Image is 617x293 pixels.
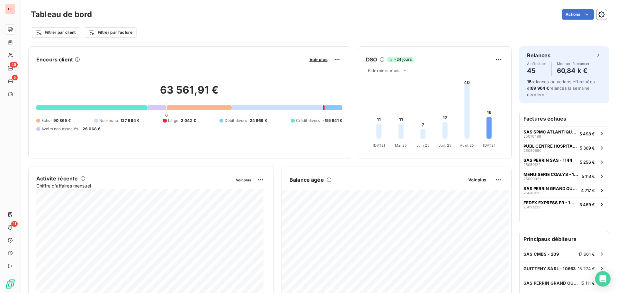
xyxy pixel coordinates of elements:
[523,252,559,257] span: SAS CMBS - 209
[523,129,577,134] span: SAS SPMC ATLANTIQUE - 110561
[121,118,139,124] span: 127 994 €
[523,143,577,149] span: PUBL CENTRE HOSPITALIER [GEOGRAPHIC_DATA]
[579,202,595,207] span: 3 469 €
[296,118,320,124] span: Crédit divers
[308,57,329,62] button: Voir plus
[236,178,251,182] span: Voir plus
[523,191,541,195] span: 25040120
[523,186,578,191] span: SAS PERRIN GRAND OUEST - 6328
[323,118,343,124] span: -155 641 €
[373,143,385,148] tspan: [DATE]
[520,155,609,169] button: SAS PERRIN SAS - 1144250501225 256 €
[523,158,572,163] span: SAS PERRIN SAS - 1144
[523,163,541,167] span: 25050122
[523,280,580,286] span: SAS PERRIN GRAND OUEST - 6328
[579,131,595,136] span: 5 498 €
[523,149,541,152] span: 25050680
[582,174,595,179] span: 5 113 €
[557,62,590,66] span: Montant à relancer
[387,57,413,62] span: -24 jours
[468,177,486,182] span: Voir plus
[527,66,546,76] h4: 45
[520,141,609,155] button: PUBL CENTRE HOSPITALIER [GEOGRAPHIC_DATA]250506805 369 €
[366,56,377,63] h6: DSO
[290,176,324,184] h6: Balance âgée
[11,221,18,227] span: 11
[595,271,611,287] div: Open Intercom Messenger
[520,126,609,141] button: SAS SPMC ATLANTIQUE - 110561250704865 498 €
[10,62,18,68] span: 45
[523,205,541,209] span: 25010239
[527,79,532,84] span: 15
[527,79,595,97] span: relances ou actions effectuées et relancés la semaine dernière.
[523,200,577,205] span: FEDEX EXPRESS FR - 105021
[36,56,73,63] h6: Encours client
[527,62,546,66] span: À effectuer
[99,118,118,124] span: Non-échu
[520,111,609,126] h6: Factures échues
[578,266,595,271] span: 15 274 €
[578,252,595,257] span: 17 601 €
[527,51,550,59] h6: Relances
[165,113,168,118] span: 0
[580,280,595,286] span: 15 111 €
[53,118,71,124] span: 90 865 €
[520,183,609,197] button: SAS PERRIN GRAND OUEST - 6328250401204 717 €
[580,145,595,151] span: 5 369 €
[439,143,452,148] tspan: Juil. 25
[557,66,590,76] h4: 60,84 k €
[520,197,609,211] button: FEDEX EXPRESS FR - 105021250102393 469 €
[416,143,430,148] tspan: Juin 25
[523,177,541,181] span: 25090021
[41,118,51,124] span: Échu
[523,134,541,138] span: 25070486
[309,57,327,62] span: Voir plus
[84,27,137,38] button: Filtrer par facture
[466,177,488,183] button: Voir plus
[520,231,609,247] h6: Principaux débiteurs
[580,160,595,165] span: 5 256 €
[225,118,247,124] span: Débit divers
[36,84,342,103] h2: 63 561,91 €
[531,86,549,91] span: 89 964 €
[581,188,595,193] span: 4 717 €
[5,279,15,289] img: Logo LeanPay
[31,9,92,20] h3: Tableau de bord
[168,118,178,124] span: Litige
[41,126,78,132] span: Avoirs non associés
[5,4,15,14] div: DF
[31,27,80,38] button: Filtrer par client
[395,143,407,148] tspan: Mai 25
[523,172,579,177] span: MENUISERIE COALYS - 111091
[520,169,609,183] button: MENUISERIE COALYS - 111091250900215 113 €
[12,75,18,80] span: 5
[181,118,196,124] span: 2 042 €
[36,182,231,189] span: Chiffre d'affaires mensuel
[36,175,78,182] h6: Activité récente
[368,68,399,73] span: 6 derniers mois
[81,126,100,132] span: -26 668 €
[460,143,474,148] tspan: Août 25
[562,9,594,20] button: Actions
[250,118,267,124] span: 24 969 €
[483,143,495,148] tspan: [DATE]
[523,266,576,271] span: GUITTENY SARL - 10663
[234,177,253,183] button: Voir plus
